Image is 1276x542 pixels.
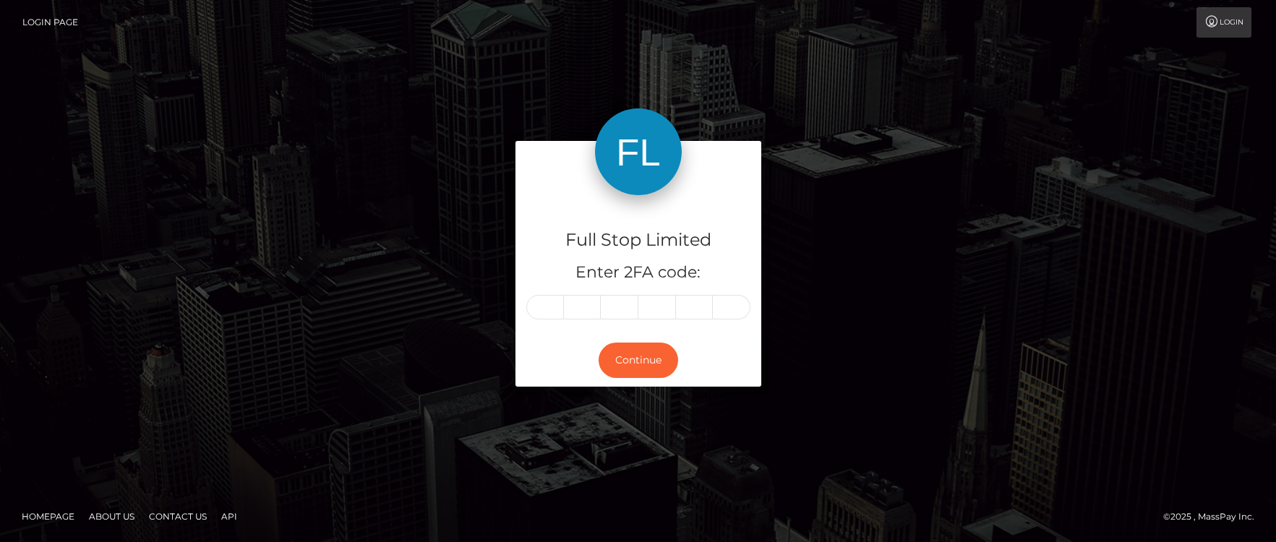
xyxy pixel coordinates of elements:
button: Continue [599,343,678,378]
h5: Enter 2FA code: [526,262,750,284]
a: Login [1196,7,1251,38]
a: About Us [83,505,140,528]
a: Contact Us [143,505,213,528]
a: Login Page [22,7,78,38]
div: © 2025 , MassPay Inc. [1163,509,1265,525]
img: Full Stop Limited [595,108,682,195]
a: API [215,505,243,528]
h4: Full Stop Limited [526,228,750,253]
a: Homepage [16,505,80,528]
